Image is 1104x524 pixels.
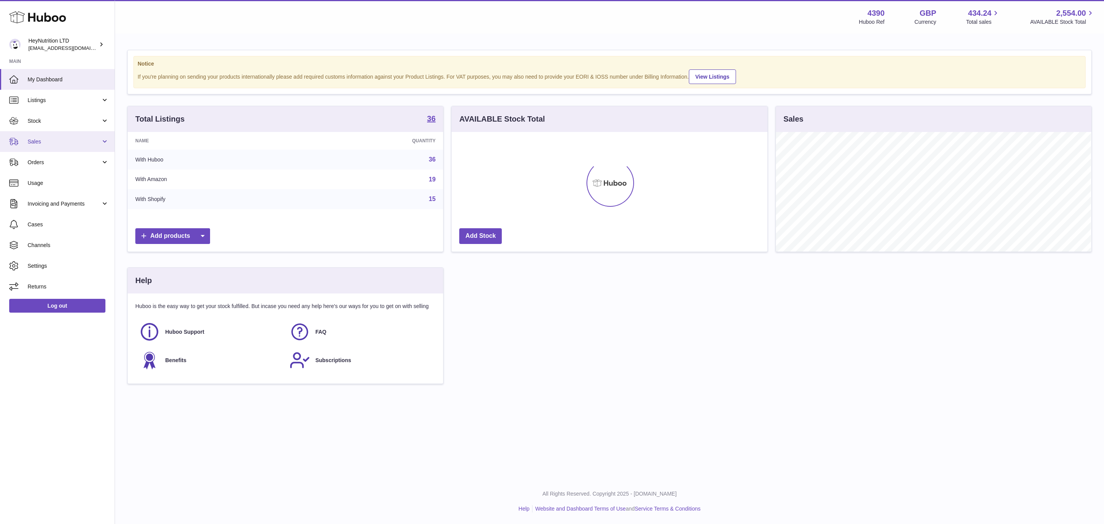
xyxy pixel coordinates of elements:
[635,506,701,512] a: Service Terms & Conditions
[301,132,444,150] th: Quantity
[519,506,530,512] a: Help
[784,114,803,124] h3: Sales
[9,299,105,313] a: Log out
[28,283,109,290] span: Returns
[915,18,936,26] div: Currency
[9,39,21,50] img: info@heynutrition.com
[968,8,991,18] span: 434.24
[966,18,1000,26] span: Total sales
[429,176,436,183] a: 19
[28,200,101,208] span: Invoicing and Payments
[429,196,436,202] a: 15
[121,490,1098,498] p: All Rights Reserved. Copyright 2025 - [DOMAIN_NAME]
[138,60,1081,68] strong: Notice
[289,350,432,371] a: Subscriptions
[859,18,885,26] div: Huboo Ref
[128,170,301,189] td: With Amazon
[920,8,936,18] strong: GBP
[315,328,327,336] span: FAQ
[128,189,301,209] td: With Shopify
[1056,8,1086,18] span: 2,554.00
[28,138,101,145] span: Sales
[128,132,301,150] th: Name
[165,328,204,336] span: Huboo Support
[135,114,185,124] h3: Total Listings
[28,159,101,166] span: Orders
[1030,18,1095,26] span: AVAILABLE Stock Total
[28,221,109,228] span: Cases
[28,180,109,187] span: Usage
[459,228,502,244] a: Add Stock
[28,242,109,249] span: Channels
[459,114,545,124] h3: AVAILABLE Stock Total
[139,321,282,342] a: Huboo Support
[429,156,436,163] a: 36
[28,117,101,125] span: Stock
[689,69,736,84] a: View Listings
[1030,8,1095,26] a: 2,554.00 AVAILABLE Stock Total
[28,262,109,270] span: Settings
[128,150,301,170] td: With Huboo
[28,45,113,51] span: [EMAIL_ADDRESS][DOMAIN_NAME]
[135,228,210,244] a: Add products
[315,357,351,364] span: Subscriptions
[532,505,700,512] li: and
[867,8,885,18] strong: 4390
[135,275,152,286] h3: Help
[289,321,432,342] a: FAQ
[28,37,97,52] div: HeyNutrition LTD
[427,115,435,122] strong: 36
[535,506,626,512] a: Website and Dashboard Terms of Use
[165,357,186,364] span: Benefits
[427,115,435,124] a: 36
[966,8,1000,26] a: 434.24 Total sales
[139,350,282,371] a: Benefits
[28,97,101,104] span: Listings
[138,68,1081,84] div: If you're planning on sending your products internationally please add required customs informati...
[28,76,109,83] span: My Dashboard
[135,303,435,310] p: Huboo is the easy way to get your stock fulfilled. But incase you need any help here's our ways f...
